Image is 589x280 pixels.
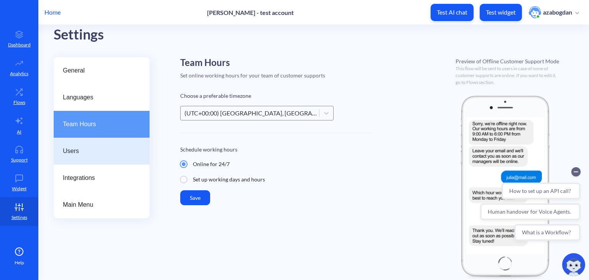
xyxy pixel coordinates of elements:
p: Support [11,156,28,163]
h2: Team Hours [180,57,372,68]
a: Integrations [54,165,150,191]
p: Analytics [10,70,28,77]
span: Online for 24/7 [193,160,230,168]
a: Team Hours [54,111,150,138]
p: Settings [12,214,27,221]
a: Main Menu [54,191,150,218]
img: working hours [456,92,554,280]
span: Set up working days and hours [193,176,265,184]
p: Dashboard [8,41,31,48]
span: Main Menu [63,200,134,209]
span: Help [15,259,24,266]
p: Flows [13,99,25,106]
p: Test widget [486,8,516,16]
button: How to set up an API call? [24,20,103,37]
a: General [54,57,150,84]
p: Test AI chat [437,8,467,16]
span: General [63,66,134,75]
div: Settings [54,24,589,46]
p: azabogdan [543,8,572,16]
p: Choose a preferable timezone [180,92,372,100]
button: user photoazabogdan [525,5,583,19]
p: Schedule working hours [180,145,372,153]
p: Set online working hours for your team of customer supports [180,71,372,79]
button: What is a Workflow? [37,61,103,78]
p: AI [17,128,21,135]
div: (UTC+00:00) [GEOGRAPHIC_DATA], [GEOGRAPHIC_DATA], [GEOGRAPHIC_DATA] [184,109,320,118]
p: Widget [12,185,26,192]
img: copilot-icon.svg [562,253,585,276]
button: Test widget [480,4,522,21]
a: Users [54,138,150,165]
button: Collapse conversation starters [94,5,103,14]
a: Languages [54,84,150,111]
span: Users [63,147,134,156]
p: Preview of Offline Customer Support Mode [456,57,574,65]
p: [PERSON_NAME] - test account [207,9,294,16]
span: Integrations [63,173,134,183]
span: Languages [63,93,134,102]
span: Team Hours [63,120,134,129]
button: Save [180,190,210,205]
button: Human handover for Voice Agents. [3,41,103,58]
p: Home [44,8,61,17]
button: Test AI chat [431,4,474,21]
p: This flow will be sent to users in case of none of customer supports are online. If you want to e... [456,65,562,86]
img: user photo [529,6,541,18]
